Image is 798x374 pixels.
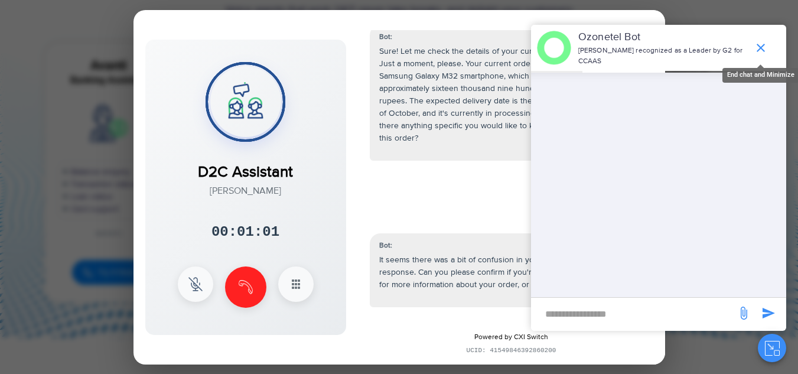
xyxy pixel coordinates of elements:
[198,149,293,184] div: D2C Assistant​
[198,184,293,198] div: [PERSON_NAME]
[537,304,731,325] div: new-msg-input
[188,277,203,291] img: mute Icon
[537,31,571,65] img: header
[749,36,773,60] span: end chat or minimize
[732,301,755,325] span: send message
[211,222,279,243] div: 00:01:01
[367,346,656,356] div: UCID: 41549846392860200
[239,280,253,294] img: end Icon
[578,30,748,45] p: Ozonetel Bot
[758,334,786,362] button: Close chat
[379,45,573,144] p: Sure! Let me check the details of your current order. Just a moment, please. Your current order i...
[367,332,656,343] div: Powered by CXI Switch
[379,32,573,43] div: Bot:
[757,301,780,325] span: send message
[379,253,573,291] p: It seems there was a bit of confusion in your response. Can you please confirm if you're asking f...
[379,240,573,251] div: Bot:
[578,45,748,67] p: [PERSON_NAME] recognized as a Leader by G2 for CCAAS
